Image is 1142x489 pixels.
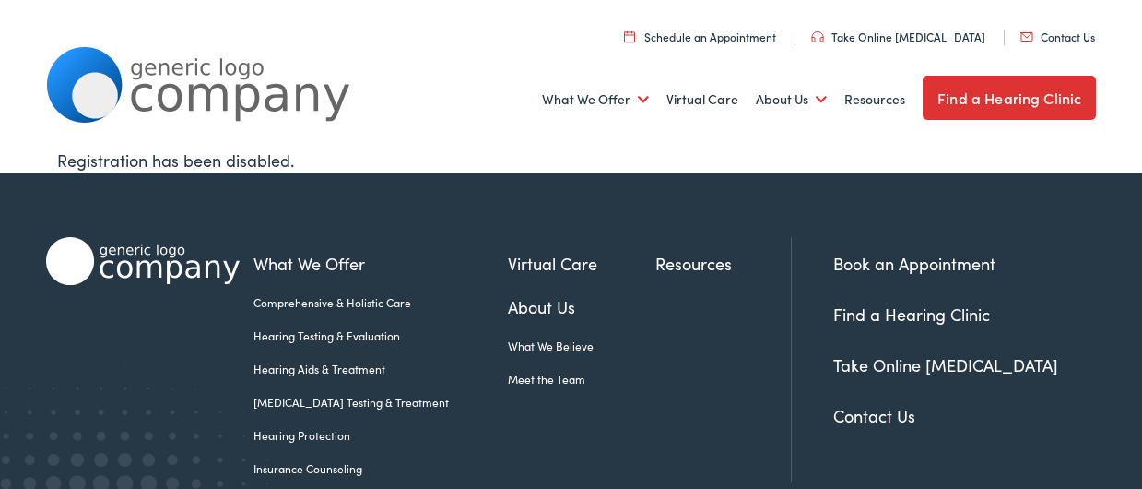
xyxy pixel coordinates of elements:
a: What We Offer [253,251,508,276]
a: Contact Us [1020,29,1095,44]
a: Find a Hearing Clinic [923,76,1096,120]
a: What We Offer [542,66,649,134]
a: Hearing Testing & Evaluation [253,328,508,344]
div: Registration has been disabled. [57,148,1085,173]
a: Virtual Care [666,66,738,134]
a: [MEDICAL_DATA] Testing & Treatment [253,394,508,411]
a: Schedule an Appointment [624,29,776,44]
a: About Us [756,66,827,134]
a: Meet the Team [508,371,656,388]
a: Book an Appointment [833,252,995,275]
a: What We Believe [508,338,656,354]
img: Alpaca Audiology [46,237,240,285]
a: Hearing Protection [253,427,508,444]
a: Comprehensive & Holistic Care [253,294,508,311]
a: Find a Hearing Clinic [833,303,990,326]
a: Take Online [MEDICAL_DATA] [833,353,1058,376]
a: Hearing Aids & Treatment [253,361,508,377]
a: About Us [508,294,656,319]
a: Contact Us [833,404,915,427]
a: Resources [844,66,905,134]
img: utility icon [624,30,635,42]
img: utility icon [811,31,824,42]
a: Insurance Counseling [253,460,508,477]
a: Take Online [MEDICAL_DATA] [811,29,985,44]
img: utility icon [1020,32,1033,42]
a: Resources [655,251,791,276]
a: Virtual Care [508,251,656,276]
